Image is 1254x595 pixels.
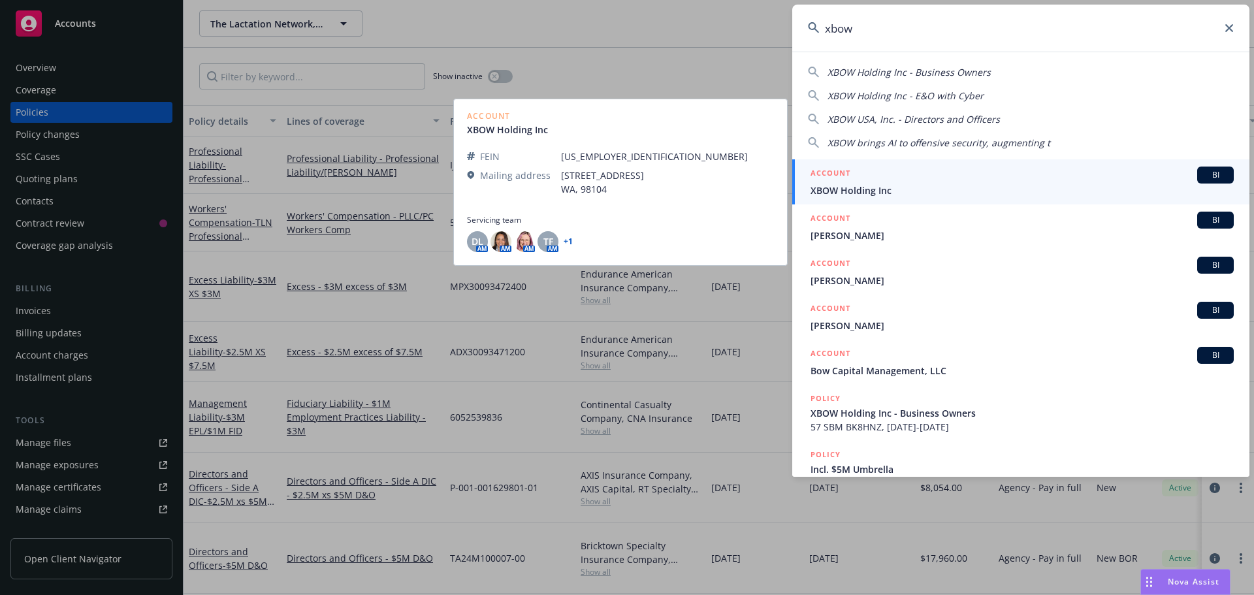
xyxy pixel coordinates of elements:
[792,295,1249,340] a: ACCOUNTBI[PERSON_NAME]
[792,340,1249,385] a: ACCOUNTBIBow Capital Management, LLC
[811,167,850,182] h5: ACCOUNT
[811,364,1234,378] span: Bow Capital Management, LLC
[811,257,850,272] h5: ACCOUNT
[828,113,1000,125] span: XBOW USA, Inc. - Directors and Officers
[811,319,1234,332] span: [PERSON_NAME]
[811,420,1234,434] span: 57 SBM BK8HNZ, [DATE]-[DATE]
[811,476,1234,490] span: 57SBMBK8HNZ, [DATE]-[DATE]
[792,5,1249,52] input: Search...
[811,184,1234,197] span: XBOW Holding Inc
[828,137,1050,149] span: XBOW brings AI to offensive security, augmenting t
[1141,570,1157,594] div: Drag to move
[1168,576,1219,587] span: Nova Assist
[1202,259,1229,271] span: BI
[1202,349,1229,361] span: BI
[1202,214,1229,226] span: BI
[811,212,850,227] h5: ACCOUNT
[792,249,1249,295] a: ACCOUNTBI[PERSON_NAME]
[1140,569,1230,595] button: Nova Assist
[828,89,984,102] span: XBOW Holding Inc - E&O with Cyber
[811,448,841,461] h5: POLICY
[811,274,1234,287] span: [PERSON_NAME]
[811,392,841,405] h5: POLICY
[811,462,1234,476] span: Incl. $5M Umbrella
[811,347,850,362] h5: ACCOUNT
[811,302,850,317] h5: ACCOUNT
[792,204,1249,249] a: ACCOUNTBI[PERSON_NAME]
[792,441,1249,497] a: POLICYIncl. $5M Umbrella57SBMBK8HNZ, [DATE]-[DATE]
[1202,169,1229,181] span: BI
[811,406,1234,420] span: XBOW Holding Inc - Business Owners
[811,229,1234,242] span: [PERSON_NAME]
[1202,304,1229,316] span: BI
[792,159,1249,204] a: ACCOUNTBIXBOW Holding Inc
[792,385,1249,441] a: POLICYXBOW Holding Inc - Business Owners57 SBM BK8HNZ, [DATE]-[DATE]
[828,66,991,78] span: XBOW Holding Inc - Business Owners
